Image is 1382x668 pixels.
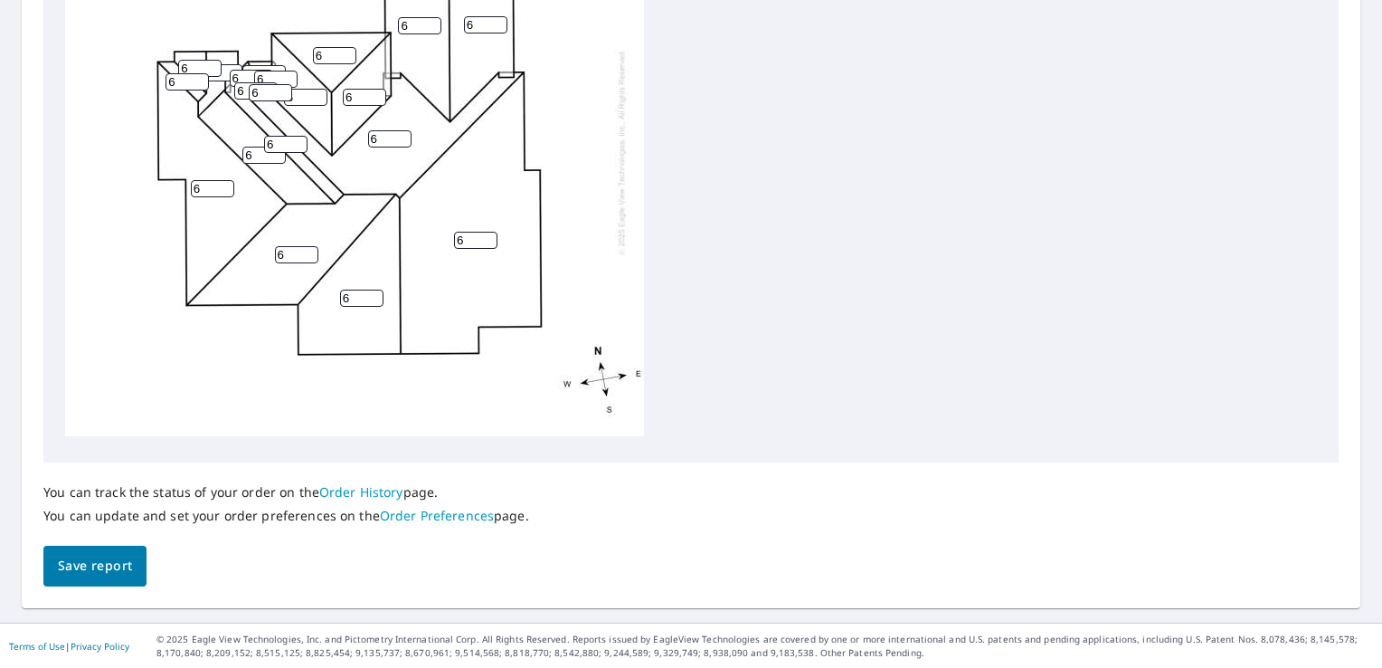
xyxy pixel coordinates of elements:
span: Save report [58,555,132,577]
p: You can track the status of your order on the page. [43,484,529,501]
a: Terms of Use [9,640,65,653]
button: Save report [43,546,147,587]
p: You can update and set your order preferences on the page. [43,508,529,524]
a: Order Preferences [380,507,494,524]
a: Privacy Policy [71,640,129,653]
a: Order History [319,483,403,501]
p: © 2025 Eagle View Technologies, Inc. and Pictometry International Corp. All Rights Reserved. Repo... [156,633,1373,660]
p: | [9,641,129,652]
